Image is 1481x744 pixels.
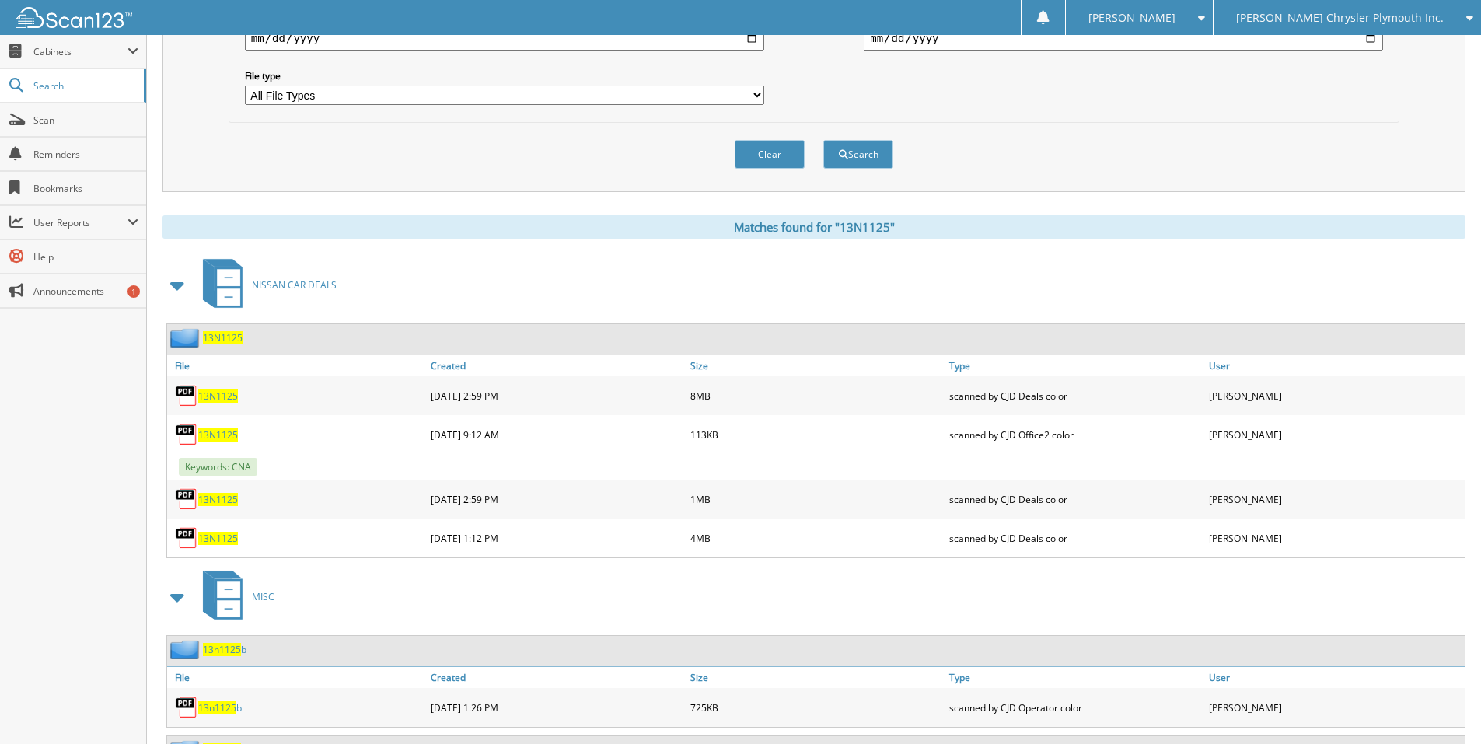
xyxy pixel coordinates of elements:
a: NISSAN CAR DEALS [194,254,337,316]
a: MISC [194,566,274,627]
span: Reminders [33,148,138,161]
label: File type [245,69,764,82]
div: Matches found for "13N1125" [162,215,1465,239]
span: Help [33,250,138,264]
span: [PERSON_NAME] [1088,13,1175,23]
img: folder2.png [170,640,203,659]
div: scanned by CJD Deals color [945,380,1205,411]
span: Scan [33,114,138,127]
span: Bookmarks [33,182,138,195]
span: Announcements [33,285,138,298]
a: File [167,667,427,688]
span: 13n1125 [203,643,241,656]
div: 1MB [686,484,946,515]
div: [DATE] 2:59 PM [427,484,686,515]
span: User Reports [33,216,127,229]
div: [DATE] 1:12 PM [427,522,686,554]
span: Cabinets [33,45,127,58]
div: [DATE] 9:12 AM [427,419,686,450]
div: [PERSON_NAME] [1205,419,1465,450]
a: User [1205,667,1465,688]
div: scanned by CJD Operator color [945,692,1205,723]
a: 13n1125b [203,643,246,656]
div: 4MB [686,522,946,554]
a: Size [686,355,946,376]
img: PDF.png [175,487,198,511]
span: NISSAN CAR DEALS [252,278,337,292]
a: Created [427,355,686,376]
div: [PERSON_NAME] [1205,692,1465,723]
a: Created [427,667,686,688]
img: PDF.png [175,526,198,550]
img: PDF.png [175,384,198,407]
div: 8MB [686,380,946,411]
a: 13N1125 [198,493,238,506]
a: User [1205,355,1465,376]
a: File [167,355,427,376]
div: scanned by CJD Deals color [945,522,1205,554]
span: 13n1125 [198,701,236,714]
div: [DATE] 1:26 PM [427,692,686,723]
span: MISC [252,590,274,603]
div: [PERSON_NAME] [1205,484,1465,515]
div: 725KB [686,692,946,723]
img: PDF.png [175,423,198,446]
a: 13N1125 [198,532,238,545]
img: scan123-logo-white.svg [16,7,132,28]
a: Type [945,355,1205,376]
a: Type [945,667,1205,688]
div: [DATE] 2:59 PM [427,380,686,411]
span: [PERSON_NAME] Chrysler Plymouth Inc. [1236,13,1444,23]
img: folder2.png [170,328,203,348]
button: Search [823,140,893,169]
div: 113KB [686,419,946,450]
a: 13n1125b [198,701,242,714]
a: 13N1125 [203,331,243,344]
div: scanned by CJD Office2 color [945,419,1205,450]
span: Keywords: CNA [179,458,257,476]
div: [PERSON_NAME] [1205,522,1465,554]
a: Size [686,667,946,688]
div: 1 [127,285,140,298]
a: 13N1125 [198,428,238,442]
div: [PERSON_NAME] [1205,380,1465,411]
span: Search [33,79,136,93]
a: 13N1125 [198,389,238,403]
button: Clear [735,140,805,169]
img: PDF.png [175,696,198,719]
div: scanned by CJD Deals color [945,484,1205,515]
input: end [864,26,1383,51]
input: start [245,26,764,51]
